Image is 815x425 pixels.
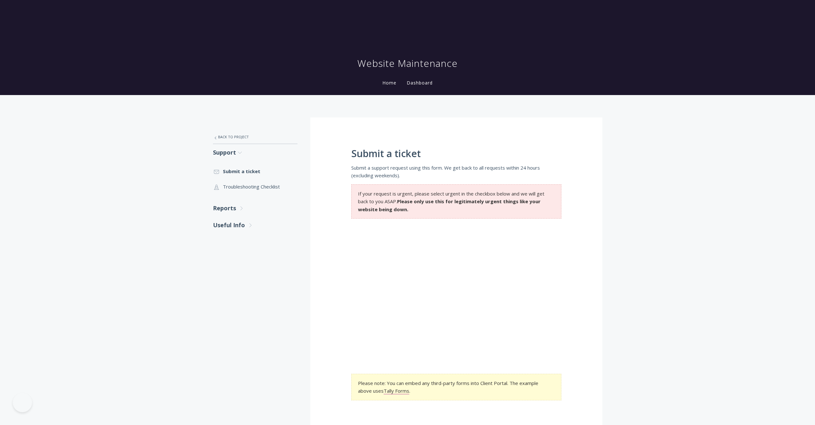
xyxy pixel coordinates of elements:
[351,184,561,219] section: If your request is urgent, please select urgent in the checkbox below and we will get back to you...
[213,217,297,234] a: Useful Info
[358,198,541,212] strong: Please only use this for legitimately urgent things like your website being down.
[351,228,561,369] iframe: Agency - Submit Ticket
[351,164,561,180] p: Submit a support request using this form. We get back to all requests within 24 hours (excluding ...
[213,164,297,179] a: Submit a ticket
[351,148,561,159] h1: Submit a ticket
[213,179,297,194] a: Troubleshooting Checklist
[213,200,297,217] a: Reports
[351,374,561,400] section: Please note: You can embed any third-party forms into Client Portal. The example above uses .
[381,80,398,86] a: Home
[213,144,297,161] a: Support
[405,80,434,86] a: Dashboard
[357,57,458,70] h1: Website Maintenance
[384,388,409,394] a: Tally Forms
[213,130,297,144] a: Back to Project
[13,393,32,412] iframe: Toggle Customer Support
